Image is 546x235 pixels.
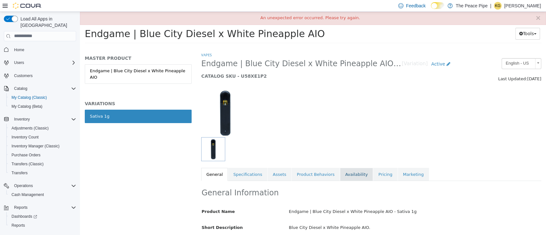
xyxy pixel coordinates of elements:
[12,204,30,211] button: Reports
[12,126,49,131] span: Adjustments (Classic)
[1,181,79,190] button: Operations
[14,86,27,91] span: Catalog
[12,144,59,149] span: Inventory Manager (Classic)
[14,117,30,122] span: Inventory
[12,104,43,109] span: My Catalog (Beta)
[5,43,112,49] h5: MASTER PRODUCT
[6,151,79,160] button: Purchase Orders
[12,115,32,123] button: Inventory
[322,50,348,55] small: [Variation]
[9,191,76,199] span: Cash Management
[9,142,62,150] a: Inventory Manager (Classic)
[422,46,461,57] a: English - US
[12,223,25,228] span: Reports
[9,160,46,168] a: Transfers (Classic)
[9,213,40,220] a: Dashboards
[9,94,76,101] span: My Catalog (Classic)
[204,210,466,222] div: Blue City Diesel x White Pineapple AIO.
[260,156,293,169] a: Availability
[6,168,79,177] button: Transfers
[9,191,46,199] a: Cash Management
[9,133,41,141] a: Inventory Count
[1,71,79,80] button: Customers
[121,156,148,169] a: General
[14,205,28,210] span: Reports
[121,61,374,67] h5: CATALOG SKU - U58XE1P2
[6,93,79,102] button: My Catalog (Classic)
[12,59,27,67] button: Users
[6,221,79,230] button: Reports
[1,45,79,54] button: Home
[122,197,155,202] span: Product Name
[12,46,27,54] a: Home
[12,135,39,140] span: Inventory Count
[9,169,76,177] span: Transfers
[9,169,30,177] a: Transfers
[1,203,79,212] button: Reports
[455,3,461,10] button: ×
[6,124,79,133] button: Adjustments (Classic)
[12,153,41,158] span: Purchase Orders
[121,41,132,45] a: Vapes
[406,3,425,9] span: Feedback
[121,77,169,125] img: 150
[12,46,76,54] span: Home
[6,160,79,168] button: Transfers (Classic)
[12,192,44,197] span: Cash Management
[14,47,24,52] span: Home
[12,59,76,67] span: Users
[351,50,365,55] span: Active
[212,156,260,169] a: Product Behaviors
[18,16,76,28] span: Load All Apps in [GEOGRAPHIC_DATA]
[1,115,79,124] button: Inventory
[9,103,45,110] a: My Catalog (Beta)
[9,151,76,159] span: Purchase Orders
[13,3,42,9] img: Cova
[12,85,76,92] span: Catalog
[9,133,76,141] span: Inventory Count
[122,213,163,218] span: Short Description
[318,156,349,169] a: Marketing
[12,182,76,190] span: Operations
[494,2,502,10] div: Khushi Gajeeban
[9,103,76,110] span: My Catalog (Beta)
[12,214,37,219] span: Dashboards
[418,65,447,69] span: Last Updated:
[447,65,461,69] span: [DATE]
[9,151,43,159] a: Purchase Orders
[6,142,79,151] button: Inventory Manager (Classic)
[431,2,444,9] input: Dark Mode
[12,72,76,80] span: Customers
[5,16,245,27] span: Endgame | Blue City Diesel x White Pineapple AIO
[12,72,35,80] a: Customers
[6,102,79,111] button: My Catalog (Beta)
[9,124,76,132] span: Adjustments (Classic)
[14,73,33,78] span: Customers
[495,2,500,10] span: KG
[6,212,79,221] a: Dashboards
[12,95,47,100] span: My Catalog (Classic)
[10,101,29,108] div: Sativa 1g
[435,16,460,28] button: Tools
[12,182,36,190] button: Operations
[9,222,76,229] span: Reports
[9,94,50,101] a: My Catalog (Classic)
[9,142,76,150] span: Inventory Manager (Classic)
[9,222,28,229] a: Reports
[12,170,28,176] span: Transfers
[5,52,112,72] a: Endgame | Blue City Diesel x White Pineapple AIO
[490,2,491,10] p: |
[504,2,541,10] p: [PERSON_NAME]
[14,60,24,65] span: Users
[12,161,44,167] span: Transfers (Classic)
[122,176,461,186] h2: General Information
[422,47,453,57] span: English - US
[456,2,488,10] p: The Peace Pipe
[6,190,79,199] button: Cash Management
[5,89,112,95] h5: VARIATIONS
[121,47,321,57] span: Endgame | Blue City Diesel x White Pineapple AIO - Sativa 1g
[148,156,187,169] a: Specifications
[204,194,466,206] div: Endgame | Blue City Diesel x White Pineapple AIO - Sativa 1g
[14,183,33,188] span: Operations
